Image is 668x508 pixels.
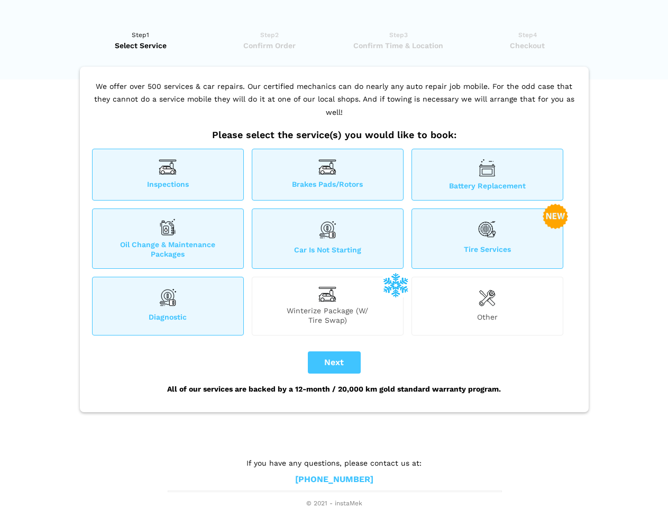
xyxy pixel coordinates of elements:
[93,312,243,325] span: Diagnostic
[168,500,501,508] span: © 2021 - instaMek
[252,306,403,325] span: Winterize Package (W/ Tire Swap)
[252,179,403,190] span: Brakes Pads/Rotors
[383,272,408,297] img: winterize-icon_1.png
[208,30,331,51] a: Step2
[89,374,579,404] div: All of our services are backed by a 12-month / 20,000 km gold standard warranty program.
[168,457,501,469] p: If you have any questions, please contact us at:
[89,80,579,130] p: We offer over 500 services & car repairs. Our certified mechanics can do nearly any auto repair j...
[80,40,202,51] span: Select Service
[466,40,589,51] span: Checkout
[93,240,243,259] span: Oil Change & Maintenance Packages
[295,474,373,485] a: [PHONE_NUMBER]
[337,40,460,51] span: Confirm Time & Location
[252,245,403,259] span: Car is not starting
[466,30,589,51] a: Step4
[412,181,563,190] span: Battery Replacement
[308,351,361,374] button: Next
[93,179,243,190] span: Inspections
[208,40,331,51] span: Confirm Order
[89,129,579,141] h2: Please select the service(s) you would like to book:
[543,204,568,229] img: new-badge-2-48.png
[412,244,563,259] span: Tire Services
[337,30,460,51] a: Step3
[80,30,202,51] a: Step1
[412,312,563,325] span: Other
